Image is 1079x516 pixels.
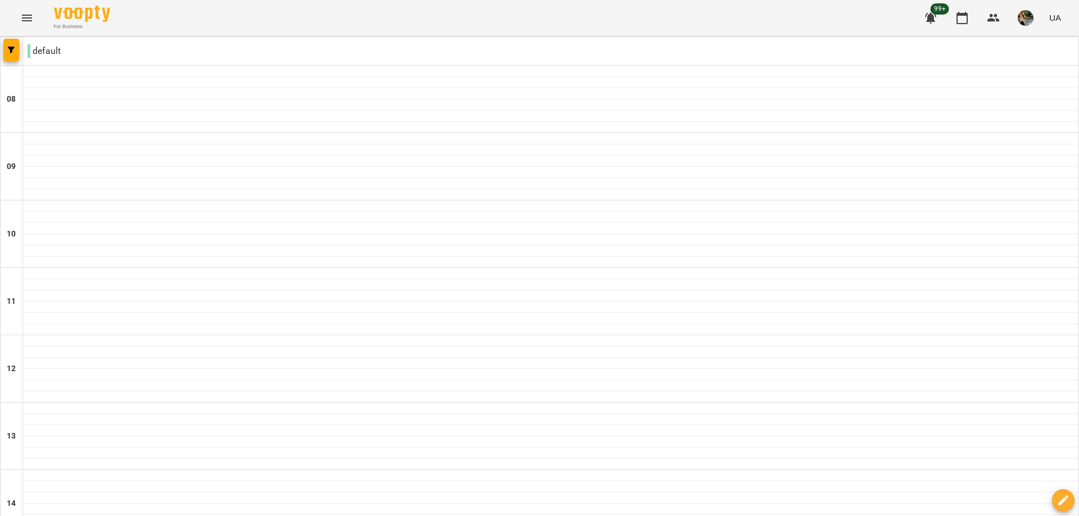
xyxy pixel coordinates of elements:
[7,363,16,375] h6: 12
[7,228,16,240] h6: 10
[7,497,16,510] h6: 14
[7,161,16,173] h6: 09
[28,44,61,58] p: default
[931,3,949,15] span: 99+
[1045,7,1066,28] button: UA
[54,23,110,30] span: For Business
[7,295,16,308] h6: 11
[54,6,110,22] img: Voopty Logo
[1018,10,1033,26] img: 0990c2d528346dc18b2c0d1e8da39db7.jpg
[13,4,40,31] button: Menu
[7,430,16,442] h6: 13
[7,93,16,106] h6: 08
[1049,12,1061,24] span: UA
